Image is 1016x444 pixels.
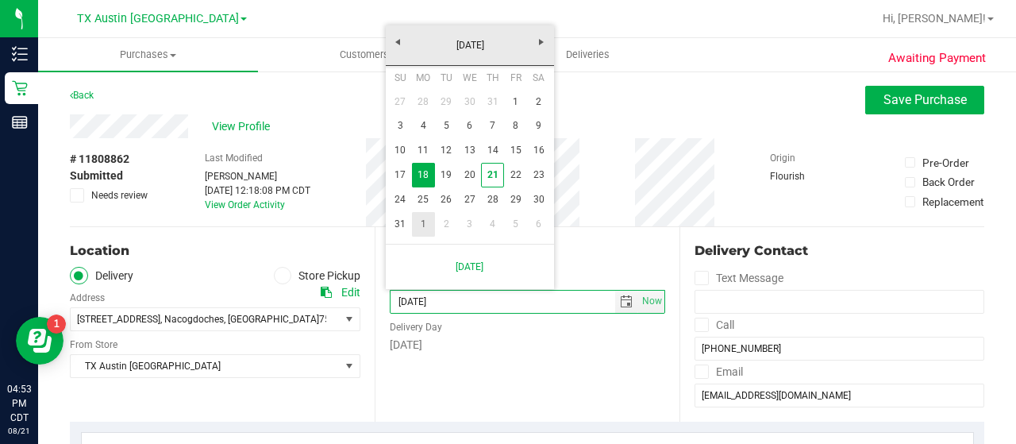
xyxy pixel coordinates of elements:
[412,187,435,212] a: 25
[695,337,984,361] input: Format: (999) 999-9999
[77,12,239,25] span: TX Austin [GEOGRAPHIC_DATA]
[527,66,550,90] th: Saturday
[340,308,360,330] span: select
[16,317,63,365] iframe: Resource center
[529,30,554,55] a: Next
[695,314,734,337] label: Call
[922,155,969,171] div: Pre-Order
[527,138,550,163] a: 16
[389,138,412,163] a: 10
[639,290,666,313] span: Set Current date
[504,163,527,187] a: 22
[478,38,698,71] a: Deliveries
[394,251,545,284] a: [DATE]
[224,314,319,325] span: , [GEOGRAPHIC_DATA]
[458,163,481,187] a: 20
[205,183,310,198] div: [DATE] 12:18:08 PM CDT
[615,291,638,313] span: select
[527,114,550,138] a: 9
[527,212,550,237] a: 6
[435,187,458,212] a: 26
[386,30,410,55] a: Previous
[412,212,435,237] a: 1
[389,90,412,114] a: 27
[865,86,984,114] button: Save Purchase
[922,174,975,190] div: Back Order
[435,212,458,237] a: 2
[412,90,435,114] a: 28
[70,168,123,184] span: Submitted
[390,337,665,353] div: [DATE]
[70,291,105,305] label: Address
[340,355,360,377] span: select
[412,66,435,90] th: Monday
[321,284,332,301] div: Copy address to clipboard
[883,92,967,107] span: Save Purchase
[70,338,117,352] label: From Store
[527,163,550,187] a: 23
[504,187,527,212] a: 29
[412,114,435,138] a: 4
[70,90,94,101] a: Back
[638,291,664,313] span: select
[319,314,347,325] span: 75965
[481,114,504,138] a: 7
[70,241,360,261] div: Location
[412,163,435,187] a: 18
[205,151,263,165] label: Last Modified
[385,33,556,58] a: [DATE]
[435,114,458,138] a: 5
[458,66,481,90] th: Wednesday
[412,138,435,163] a: 11
[770,169,849,183] div: Flourish
[212,118,275,135] span: View Profile
[545,48,631,62] span: Deliveries
[695,290,984,314] input: Format: (999) 999-9999
[389,212,412,237] a: 31
[412,163,435,187] td: Current focused date is Monday, August 18, 2025
[259,48,477,62] span: Customers
[389,187,412,212] a: 24
[458,138,481,163] a: 13
[695,267,783,290] label: Text Message
[38,48,258,62] span: Purchases
[504,90,527,114] a: 1
[47,315,66,334] iframe: Resource center unread badge
[435,138,458,163] a: 12
[7,382,31,425] p: 04:53 PM CDT
[258,38,478,71] a: Customers
[12,46,28,62] inline-svg: Inventory
[160,314,224,325] span: , Nacogdoches
[883,12,986,25] span: Hi, [PERSON_NAME]!
[504,66,527,90] th: Friday
[435,163,458,187] a: 19
[77,314,160,325] span: [STREET_ADDRESS]
[481,138,504,163] a: 14
[527,187,550,212] a: 30
[481,163,504,187] a: 21
[458,212,481,237] a: 3
[71,355,340,377] span: TX Austin [GEOGRAPHIC_DATA]
[770,151,795,165] label: Origin
[390,320,442,334] label: Delivery Day
[205,199,285,210] a: View Order Activity
[504,212,527,237] a: 5
[7,425,31,437] p: 08/21
[274,267,361,285] label: Store Pickup
[389,163,412,187] a: 17
[70,151,129,168] span: # 11808862
[481,212,504,237] a: 4
[12,80,28,96] inline-svg: Retail
[888,49,986,68] span: Awaiting Payment
[458,114,481,138] a: 6
[481,187,504,212] a: 28
[481,90,504,114] a: 31
[435,66,458,90] th: Tuesday
[481,66,504,90] th: Thursday
[458,90,481,114] a: 30
[91,188,148,203] span: Needs review
[70,267,133,285] label: Delivery
[435,90,458,114] a: 29
[922,194,983,210] div: Replacement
